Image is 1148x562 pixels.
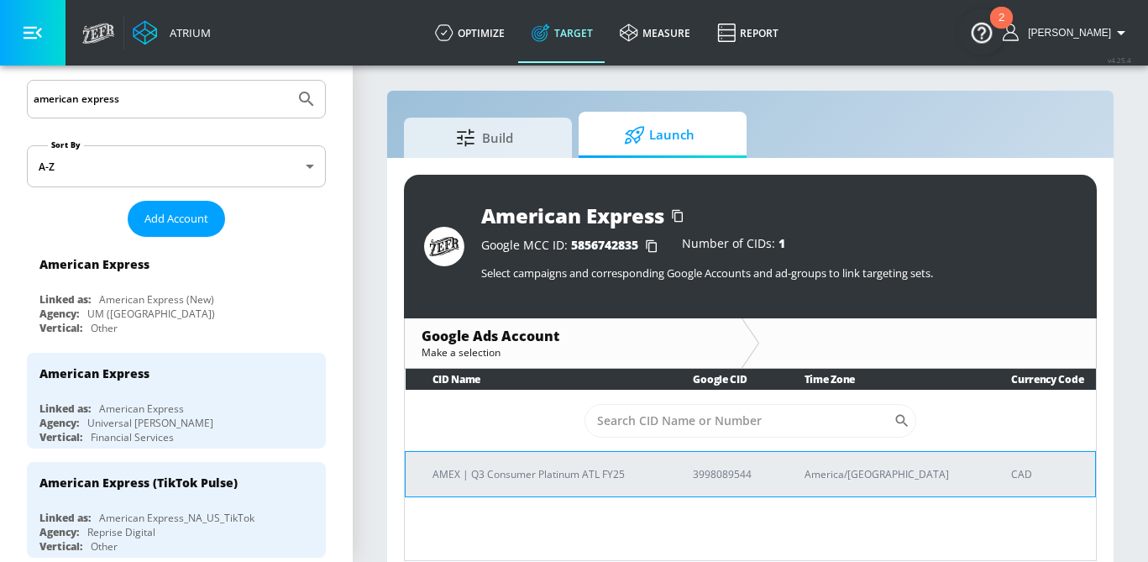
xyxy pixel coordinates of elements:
[27,244,326,339] div: American ExpressLinked as:American Express (New)Agency:UM ([GEOGRAPHIC_DATA])Vertical:Other
[288,81,325,118] button: Submit Search
[481,202,664,229] div: American Express
[481,265,1077,281] p: Select campaigns and corresponding Google Accounts and ad-groups to link targeting sets.
[422,327,725,345] div: Google Ads Account
[39,475,238,491] div: American Express (TikTok Pulse)
[39,511,91,525] div: Linked as:
[87,416,213,430] div: Universal [PERSON_NAME]
[704,3,792,63] a: Report
[39,292,91,307] div: Linked as:
[1021,27,1111,39] span: login as: sammy.houle@zefr.com
[133,20,211,45] a: Atrium
[87,307,215,321] div: UM ([GEOGRAPHIC_DATA])
[805,465,972,483] p: America/[GEOGRAPHIC_DATA]
[39,256,149,272] div: American Express
[91,430,174,444] div: Financial Services
[91,539,118,554] div: Other
[1011,465,1082,483] p: CAD
[99,402,184,416] div: American Express
[27,353,326,449] div: American ExpressLinked as:American ExpressAgency:Universal [PERSON_NAME]Vertical:Financial Services
[1003,23,1131,43] button: [PERSON_NAME]
[984,369,1095,390] th: Currency Code
[39,402,91,416] div: Linked as:
[163,25,211,40] div: Atrium
[693,465,763,483] p: 3998089544
[39,365,149,381] div: American Express
[144,209,208,228] span: Add Account
[27,462,326,558] div: American Express (TikTok Pulse)Linked as:American Express_NA_US_TikTokAgency:Reprise DigitalVerti...
[27,145,326,187] div: A-Z
[422,3,518,63] a: optimize
[778,235,785,251] span: 1
[481,238,665,255] div: Google MCC ID:
[682,238,785,255] div: Number of CIDs:
[39,307,79,321] div: Agency:
[87,525,155,539] div: Reprise Digital
[518,3,606,63] a: Target
[34,88,288,110] input: Search by name
[91,321,118,335] div: Other
[432,465,653,483] p: AMEX | Q3 Consumer Platinum ATL FY25
[39,416,79,430] div: Agency:
[584,404,894,438] input: Search CID Name or Number
[39,430,82,444] div: Vertical:
[99,292,214,307] div: American Express (New)
[422,345,725,360] div: Make a selection
[606,3,704,63] a: measure
[1108,55,1131,65] span: v 4.25.4
[39,525,79,539] div: Agency:
[595,115,723,155] span: Launch
[405,318,742,368] div: Google Ads AccountMake a selection
[778,369,985,390] th: Time Zone
[666,369,777,390] th: Google CID
[999,18,1004,39] div: 2
[571,237,638,253] span: 5856742835
[48,139,84,150] label: Sort By
[39,321,82,335] div: Vertical:
[406,369,667,390] th: CID Name
[421,118,548,158] span: Build
[39,539,82,554] div: Vertical:
[958,8,1005,55] button: Open Resource Center, 2 new notifications
[584,404,916,438] div: Search CID Name or Number
[99,511,254,525] div: American Express_NA_US_TikTok
[128,201,225,237] button: Add Account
